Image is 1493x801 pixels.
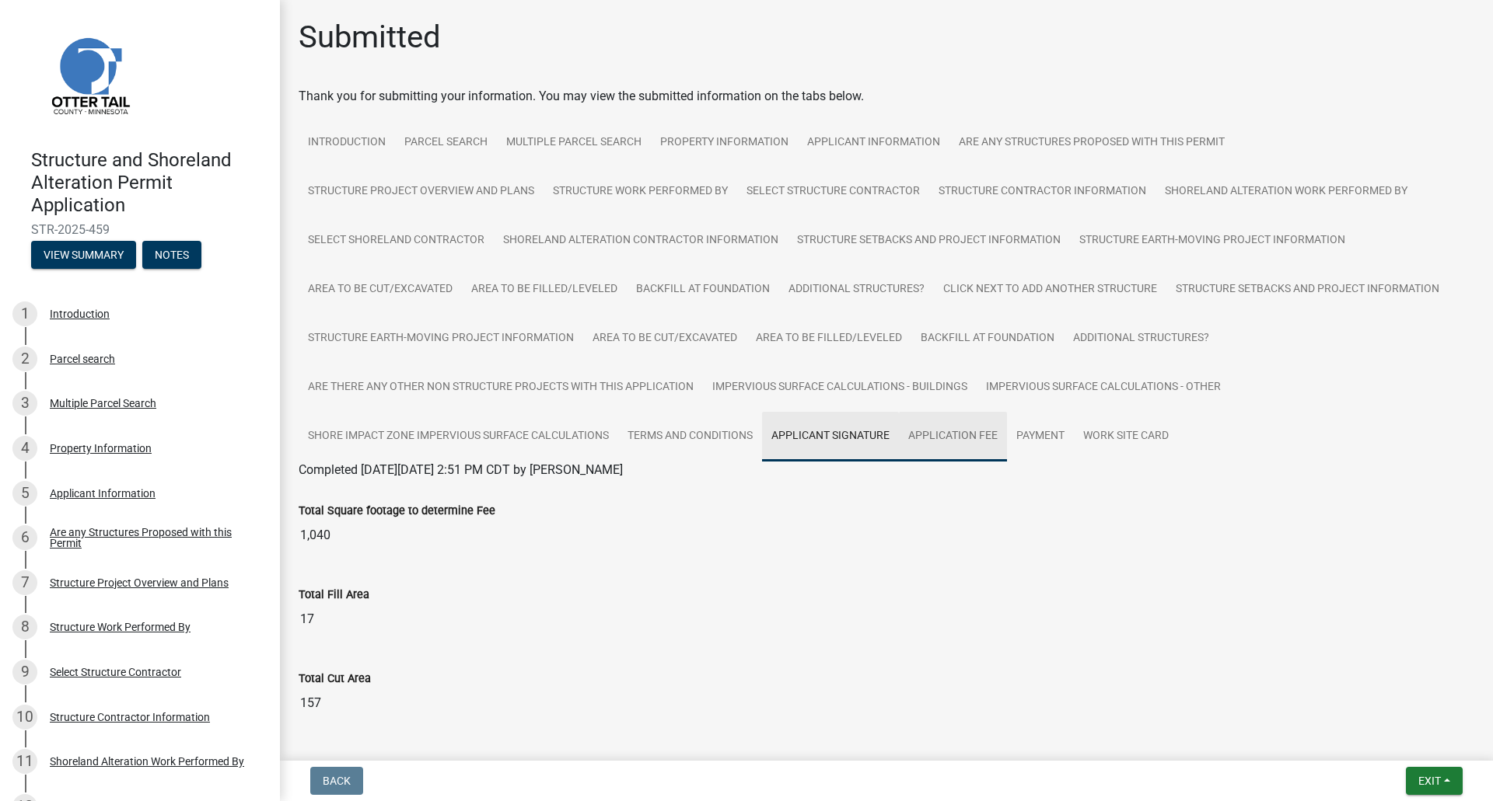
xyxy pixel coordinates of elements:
[1070,216,1355,266] a: Structure Earth-Moving Project Information
[299,412,618,461] a: Shore Impact Zone Impervious Surface Calculations
[31,250,136,263] wm-modal-confirm: Summary
[299,216,494,266] a: Select Shoreland Contractor
[703,363,977,413] a: Impervious Surface Calculations - Buildings
[299,19,441,56] h1: Submitted
[299,167,544,217] a: Structure Project Overview and Plans
[627,265,779,315] a: Backfill at foundation
[299,674,371,684] label: Total Cut Area
[299,314,583,364] a: Structure Earth-Moving Project Information
[50,712,210,723] div: Structure Contractor Information
[31,222,249,237] span: STR-2025-459
[746,314,911,364] a: Area to be Filled/Leveled
[788,216,1070,266] a: Structure Setbacks and project information
[12,301,37,326] div: 1
[1406,767,1463,795] button: Exit
[50,527,255,549] div: Are any Structures Proposed with this Permit
[142,250,201,263] wm-modal-confirm: Notes
[50,622,191,632] div: Structure Work Performed By
[31,149,267,216] h4: Structure and Shoreland Alteration Permit Application
[737,167,929,217] a: Select Structure Contractor
[12,570,37,595] div: 7
[651,118,798,168] a: Property Information
[50,756,244,767] div: Shoreland Alteration Work Performed By
[12,749,37,774] div: 11
[50,577,229,588] div: Structure Project Overview and Plans
[1007,412,1074,461] a: Payment
[977,363,1230,413] a: Impervious Surface Calculations - Other
[911,314,1064,364] a: Backfill at foundation
[50,398,156,409] div: Multiple Parcel Search
[779,265,934,315] a: Additional Structures?
[929,167,1156,217] a: Structure Contractor Information
[762,412,899,461] a: Applicant Signature
[1166,265,1449,315] a: Structure Setbacks and project information
[299,87,1474,106] div: Thank you for submitting your information. You may view the submitted information on the tabs below.
[395,118,497,168] a: Parcel search
[299,363,703,413] a: Are there any other non structure projects with this application
[12,525,37,550] div: 6
[50,353,115,364] div: Parcel search
[798,118,949,168] a: Applicant Information
[142,241,201,269] button: Notes
[544,167,737,217] a: Structure Work Performed By
[1074,412,1178,461] a: Work Site Card
[462,265,627,315] a: Area to be Filled/Leveled
[12,660,37,684] div: 9
[299,265,462,315] a: Area to be Cut/Excavated
[31,241,136,269] button: View Summary
[934,265,1166,315] a: Click Next to add another structure
[1156,167,1417,217] a: Shoreland Alteration Work Performed By
[299,462,623,477] span: Completed [DATE][DATE] 2:51 PM CDT by [PERSON_NAME]
[899,412,1007,461] a: Application Fee
[299,506,495,517] label: Total Square footage to determine Fee
[50,667,181,677] div: Select Structure Contractor
[31,16,148,133] img: Otter Tail County, Minnesota
[949,118,1234,168] a: Are any Structures Proposed with this Permit
[494,216,788,266] a: Shoreland Alteration Contractor Information
[50,488,156,499] div: Applicant Information
[12,615,37,639] div: 8
[1064,314,1219,364] a: Additional Structures?
[299,590,369,601] label: Total Fill Area
[12,436,37,461] div: 4
[50,443,152,454] div: Property Information
[12,481,37,506] div: 5
[583,314,746,364] a: Area to be Cut/Excavated
[497,118,651,168] a: Multiple Parcel Search
[50,308,110,319] div: Introduction
[12,705,37,730] div: 10
[12,391,37,416] div: 3
[1418,775,1441,787] span: Exit
[323,775,351,787] span: Back
[299,118,395,168] a: Introduction
[310,767,363,795] button: Back
[12,347,37,371] div: 2
[618,412,762,461] a: Terms and Conditions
